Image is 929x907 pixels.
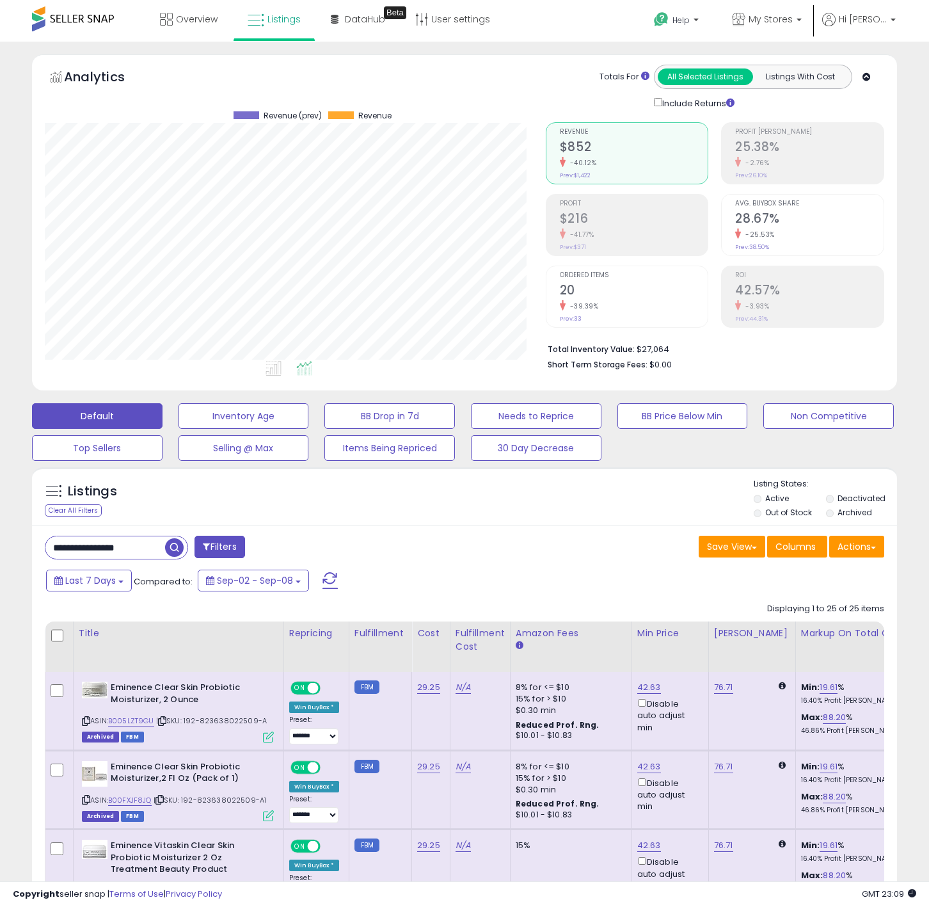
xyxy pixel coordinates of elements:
button: Non Competitive [763,403,894,429]
div: Preset: [289,795,339,823]
a: 88.20 [823,791,846,803]
span: FBM [121,732,144,742]
div: % [801,870,907,894]
a: Privacy Policy [166,888,222,900]
h2: 42.57% [735,283,884,300]
h5: Listings [68,483,117,501]
button: Actions [829,536,884,558]
a: 29.25 [417,760,440,773]
a: 42.63 [637,760,661,773]
span: | SKU: 192-823638022509-A [156,716,267,726]
button: Filters [195,536,244,558]
label: Archived [838,507,872,518]
small: FBM [354,680,379,694]
span: ON [292,762,308,773]
a: Help [644,2,711,42]
p: 46.86% Profit [PERSON_NAME] [801,726,907,735]
button: BB Price Below Min [617,403,748,429]
div: Disable auto adjust min [637,696,699,734]
p: 16.40% Profit [PERSON_NAME] [801,696,907,705]
a: 19.61 [820,760,838,773]
div: Tooltip anchor [384,6,406,19]
span: Overview [176,13,218,26]
div: Preset: [289,716,339,744]
div: $0.30 min [516,784,622,796]
span: Revenue [560,129,708,136]
a: 88.20 [823,869,846,882]
button: Default [32,403,163,429]
small: FBM [354,839,379,852]
div: $10.01 - $10.83 [516,810,622,821]
button: Selling @ Max [179,435,309,461]
div: 15% for > $10 [516,693,622,705]
button: Top Sellers [32,435,163,461]
a: 76.71 [714,681,733,694]
b: Max: [801,711,823,723]
p: 16.40% Profit [PERSON_NAME] [801,776,907,785]
small: Amazon Fees. [516,640,523,652]
span: $0.00 [649,358,672,371]
b: Short Term Storage Fees: [548,359,647,370]
span: Revenue [358,111,392,120]
button: Listings With Cost [752,68,848,85]
a: N/A [456,839,471,852]
div: Fulfillment Cost [456,627,505,654]
a: 42.63 [637,839,661,852]
button: 30 Day Decrease [471,435,601,461]
span: Hi [PERSON_NAME] [839,13,887,26]
div: Repricing [289,627,344,640]
div: Min Price [637,627,703,640]
div: Disable auto adjust min [637,776,699,813]
span: Profit [PERSON_NAME] [735,129,884,136]
div: % [801,712,907,735]
div: Win BuyBox * [289,781,339,792]
div: ASIN: [82,761,274,821]
div: Displaying 1 to 25 of 25 items [767,603,884,615]
div: Clear All Filters [45,504,102,517]
h2: $852 [560,140,708,157]
label: Out of Stock [765,507,812,518]
div: 15% for > $10 [516,773,622,784]
small: -40.12% [566,158,597,168]
small: Prev: $1,422 [560,172,591,179]
b: Max: [801,791,823,803]
div: [PERSON_NAME] [714,627,790,640]
a: 42.63 [637,681,661,694]
div: Preset: [289,874,339,902]
button: All Selected Listings [658,68,753,85]
span: My Stores [749,13,793,26]
button: Columns [767,536,827,558]
h2: 20 [560,283,708,300]
span: Profit [560,200,708,207]
a: B00FXJF8JQ [108,795,152,806]
div: Win BuyBox * [289,860,339,871]
div: 8% for <= $10 [516,682,622,693]
div: Totals For [599,71,649,83]
a: 76.71 [714,839,733,852]
a: N/A [456,681,471,694]
span: Columns [775,540,816,553]
button: Last 7 Days [46,570,132,591]
small: Prev: 44.31% [735,315,768,323]
span: ON [292,841,308,852]
b: Eminence Clear Skin Probiotic Moisturizer,2 Fl Oz (Pack of 1) [111,761,266,788]
a: B005LZT9GU [108,716,154,726]
div: ASIN: [82,682,274,741]
span: Listings that have been deleted from Seller Central [82,811,119,822]
span: Listings [267,13,301,26]
th: The percentage added to the cost of goods (COGS) that forms the calculator for Min & Max prices. [795,622,917,672]
b: Eminence Clear Skin Probiotic Moisturizer, 2 Ounce [111,682,266,709]
img: 412eVv0NPbL._SL40_.jpg [82,840,107,859]
div: Cost [417,627,445,640]
span: ON [292,683,308,694]
p: 46.86% Profit [PERSON_NAME] [801,806,907,815]
span: Compared to: [134,575,193,588]
a: Hi [PERSON_NAME] [822,13,896,42]
span: OFF [319,762,339,773]
a: Terms of Use [109,888,164,900]
span: Last 7 Days [65,574,116,587]
div: Disable auto adjust min [637,855,699,892]
strong: Copyright [13,888,60,900]
small: Prev: 26.10% [735,172,767,179]
small: Prev: $371 [560,243,586,251]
